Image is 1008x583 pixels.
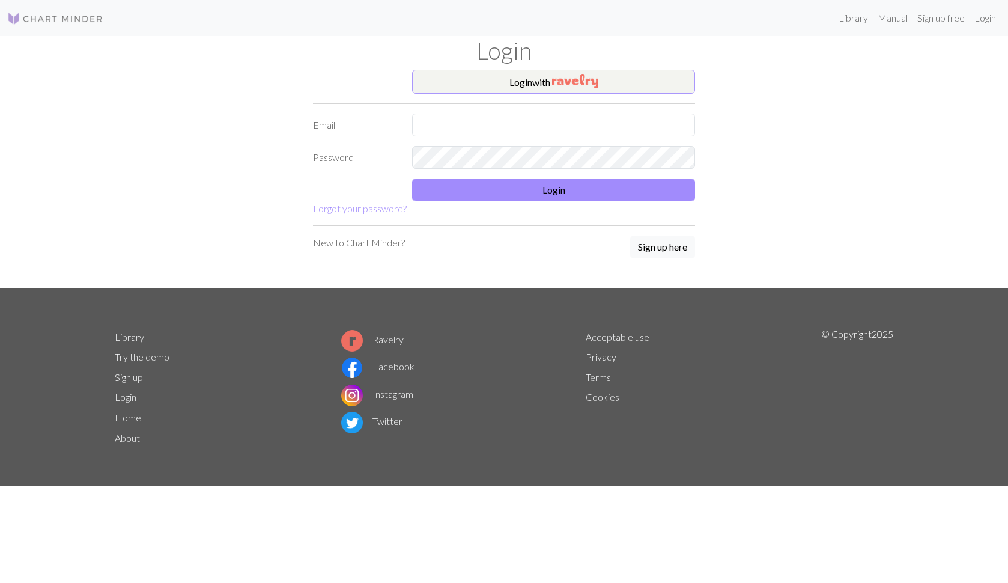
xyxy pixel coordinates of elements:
[834,6,873,30] a: Library
[412,70,695,94] button: Loginwith
[586,351,616,362] a: Privacy
[586,371,611,383] a: Terms
[873,6,912,30] a: Manual
[115,432,140,444] a: About
[341,361,414,372] a: Facebook
[341,385,363,406] img: Instagram logo
[115,371,143,383] a: Sign up
[412,179,695,201] button: Login
[630,236,695,258] button: Sign up here
[586,331,649,343] a: Acceptable use
[115,391,136,403] a: Login
[341,388,413,400] a: Instagram
[313,203,407,214] a: Forgot your password?
[108,36,900,65] h1: Login
[306,146,405,169] label: Password
[630,236,695,260] a: Sign up here
[912,6,970,30] a: Sign up free
[341,412,363,433] img: Twitter logo
[115,412,141,423] a: Home
[115,331,144,343] a: Library
[341,415,402,427] a: Twitter
[313,236,405,250] p: New to Chart Minder?
[306,114,405,136] label: Email
[341,334,404,345] a: Ravelry
[341,357,363,379] img: Facebook logo
[552,74,598,88] img: Ravelry
[115,351,169,362] a: Try the demo
[821,327,893,448] p: © Copyright 2025
[7,11,103,26] img: Logo
[341,330,363,352] img: Ravelry logo
[586,391,619,403] a: Cookies
[970,6,1001,30] a: Login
